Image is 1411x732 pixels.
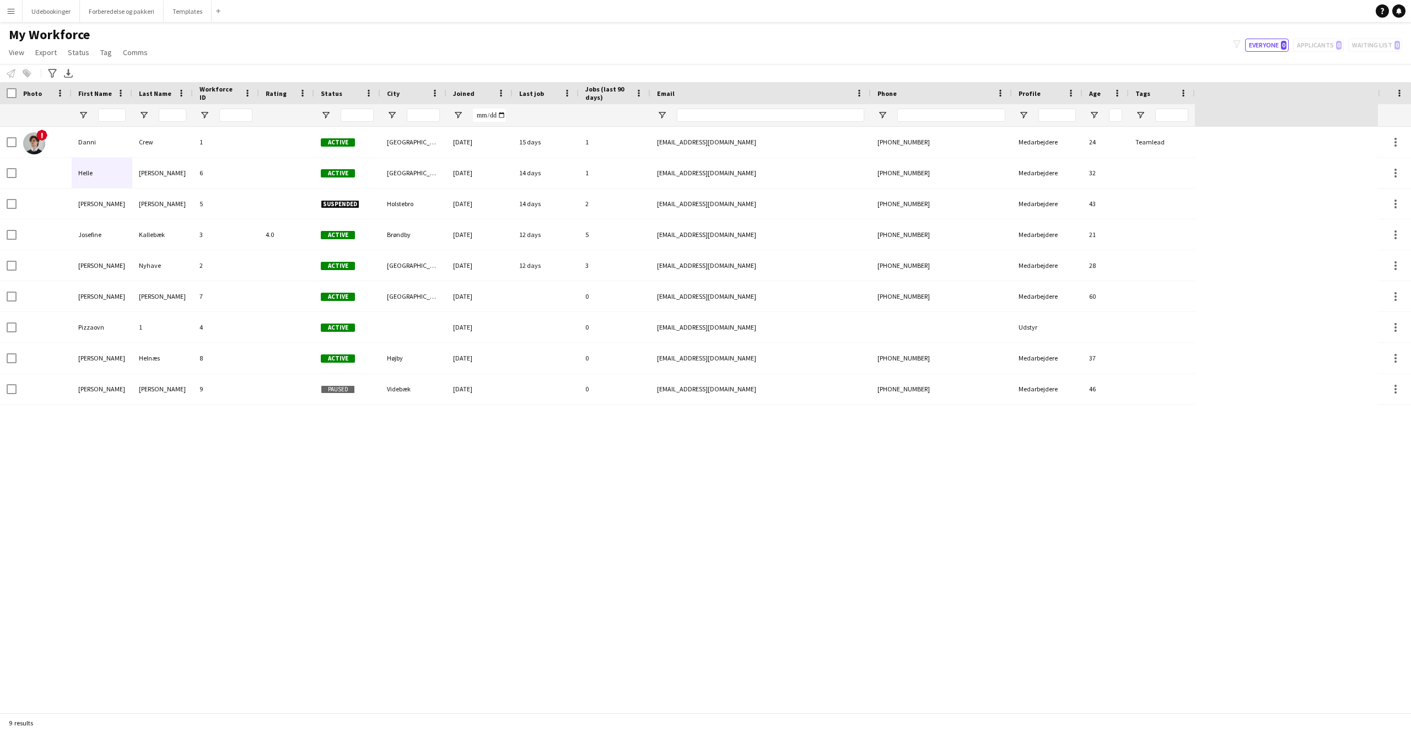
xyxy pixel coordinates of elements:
[9,47,24,57] span: View
[72,250,132,281] div: [PERSON_NAME]
[1109,109,1122,122] input: Age Filter Input
[23,89,42,98] span: Photo
[677,109,864,122] input: Email Filter Input
[1281,41,1286,50] span: 0
[1012,281,1083,311] div: Medarbejdere
[132,219,193,250] div: Kallebæk
[871,219,1012,250] div: [PHONE_NUMBER]
[321,324,355,332] span: Active
[380,281,446,311] div: [GEOGRAPHIC_DATA]
[159,109,186,122] input: Last Name Filter Input
[321,231,355,239] span: Active
[72,158,132,188] div: Helle
[72,312,132,342] div: Pizzaovn
[341,109,374,122] input: Status Filter Input
[321,138,355,147] span: Active
[321,262,355,270] span: Active
[119,45,152,60] a: Comms
[579,219,650,250] div: 5
[650,219,871,250] div: [EMAIL_ADDRESS][DOMAIN_NAME]
[380,189,446,219] div: Holstebro
[513,127,579,157] div: 15 days
[139,110,149,120] button: Open Filter Menu
[407,109,440,122] input: City Filter Input
[46,67,59,80] app-action-btn: Advanced filters
[650,374,871,404] div: [EMAIL_ADDRESS][DOMAIN_NAME]
[132,343,193,373] div: Helnæs
[380,343,446,373] div: Højby
[321,110,331,120] button: Open Filter Menu
[446,219,513,250] div: [DATE]
[132,127,193,157] div: Crew
[380,127,446,157] div: [GEOGRAPHIC_DATA]
[387,110,397,120] button: Open Filter Menu
[513,250,579,281] div: 12 days
[219,109,252,122] input: Workforce ID Filter Input
[380,250,446,281] div: [GEOGRAPHIC_DATA]
[871,127,1012,157] div: [PHONE_NUMBER]
[579,374,650,404] div: 0
[1245,39,1289,52] button: Everyone0
[68,47,89,57] span: Status
[380,158,446,188] div: [GEOGRAPHIC_DATA]
[193,343,259,373] div: 8
[72,127,132,157] div: Danni
[871,250,1012,281] div: [PHONE_NUMBER]
[579,250,650,281] div: 3
[1135,110,1145,120] button: Open Filter Menu
[380,374,446,404] div: Videbæk
[35,47,57,57] span: Export
[259,219,314,250] div: 4.0
[1012,127,1083,157] div: Medarbejdere
[1038,109,1076,122] input: Profile Filter Input
[132,312,193,342] div: 1
[1083,250,1129,281] div: 28
[650,281,871,311] div: [EMAIL_ADDRESS][DOMAIN_NAME]
[96,45,116,60] a: Tag
[1012,158,1083,188] div: Medarbejdere
[9,26,90,43] span: My Workforce
[1019,89,1041,98] span: Profile
[453,110,463,120] button: Open Filter Menu
[193,312,259,342] div: 4
[164,1,212,22] button: Templates
[200,85,239,101] span: Workforce ID
[897,109,1005,122] input: Phone Filter Input
[446,374,513,404] div: [DATE]
[72,219,132,250] div: Josefine
[473,109,506,122] input: Joined Filter Input
[1155,109,1188,122] input: Tags Filter Input
[1089,89,1101,98] span: Age
[446,343,513,373] div: [DATE]
[23,132,45,154] img: Danni Crew
[266,89,287,98] span: Rating
[446,127,513,157] div: [DATE]
[98,109,126,122] input: First Name Filter Input
[1083,281,1129,311] div: 60
[132,281,193,311] div: [PERSON_NAME]
[1083,189,1129,219] div: 43
[80,1,164,22] button: Forberedelse og pakkeri
[139,89,171,98] span: Last Name
[650,250,871,281] div: [EMAIL_ADDRESS][DOMAIN_NAME]
[650,158,871,188] div: [EMAIL_ADDRESS][DOMAIN_NAME]
[78,89,112,98] span: First Name
[1012,374,1083,404] div: Medarbejdere
[871,343,1012,373] div: [PHONE_NUMBER]
[519,89,544,98] span: Last job
[132,374,193,404] div: [PERSON_NAME]
[1012,343,1083,373] div: Medarbejdere
[871,189,1012,219] div: [PHONE_NUMBER]
[453,89,475,98] span: Joined
[321,354,355,363] span: Active
[871,374,1012,404] div: [PHONE_NUMBER]
[63,45,94,60] a: Status
[132,250,193,281] div: Nyhave
[321,89,342,98] span: Status
[72,189,132,219] div: [PERSON_NAME]
[36,130,47,141] span: !
[579,158,650,188] div: 1
[78,110,88,120] button: Open Filter Menu
[193,219,259,250] div: 3
[650,312,871,342] div: [EMAIL_ADDRESS][DOMAIN_NAME]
